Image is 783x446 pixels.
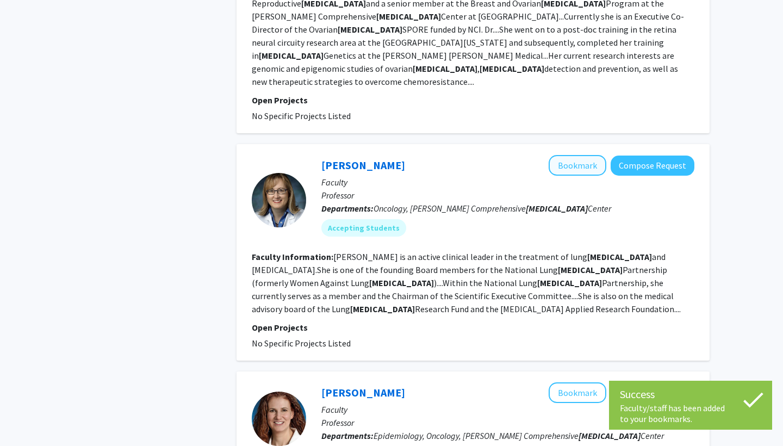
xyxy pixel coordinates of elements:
b: [MEDICAL_DATA] [579,430,641,441]
button: Add Julie Brahmer to Bookmarks [549,155,606,176]
b: [MEDICAL_DATA] [537,277,602,288]
b: Departments: [321,430,374,441]
span: Epidemiology, Oncology, [PERSON_NAME] Comprehensive Center [374,430,664,441]
b: [MEDICAL_DATA] [558,264,623,275]
mat-chip: Accepting Students [321,219,406,237]
p: Faculty [321,403,694,416]
div: Success [620,386,761,402]
span: Oncology, [PERSON_NAME] Comprehensive Center [374,203,611,214]
b: [MEDICAL_DATA] [376,11,441,22]
p: Professor [321,416,694,429]
iframe: Chat [8,397,46,438]
b: [MEDICAL_DATA] [526,203,588,214]
button: Add Alison Klein to Bookmarks [549,382,606,403]
p: Open Projects [252,321,694,334]
b: [MEDICAL_DATA] [587,251,652,262]
a: [PERSON_NAME] [321,158,405,172]
b: Departments: [321,203,374,214]
b: [MEDICAL_DATA] [413,63,477,74]
p: Professor [321,189,694,202]
b: [MEDICAL_DATA] [369,277,434,288]
b: [MEDICAL_DATA] [480,63,544,74]
b: [MEDICAL_DATA] [338,24,402,35]
a: [PERSON_NAME] [321,386,405,399]
span: No Specific Projects Listed [252,338,351,349]
b: [MEDICAL_DATA] [259,50,324,61]
b: Faculty Information: [252,251,333,262]
p: Faculty [321,176,694,189]
span: No Specific Projects Listed [252,110,351,121]
fg-read-more: [PERSON_NAME] is an active clinical leader in the treatment of lung and [MEDICAL_DATA].She is one... [252,251,681,314]
b: [MEDICAL_DATA] [350,303,415,314]
div: Faculty/staff has been added to your bookmarks. [620,402,761,424]
button: Compose Request to Julie Brahmer [611,156,694,176]
p: Open Projects [252,94,694,107]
